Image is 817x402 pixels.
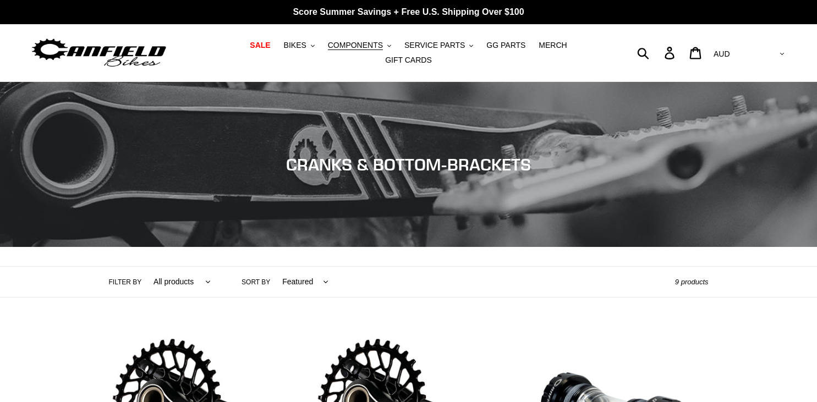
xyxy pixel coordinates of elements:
[533,38,572,53] a: MERCH
[244,38,276,53] a: SALE
[643,41,671,65] input: Search
[385,56,432,65] span: GIFT CARDS
[250,41,270,50] span: SALE
[380,53,437,68] a: GIFT CARDS
[278,38,320,53] button: BIKES
[286,155,531,174] span: CRANKS & BOTTOM-BRACKETS
[481,38,531,53] a: GG PARTS
[109,277,142,287] label: Filter by
[486,41,525,50] span: GG PARTS
[328,41,383,50] span: COMPONENTS
[242,277,270,287] label: Sort by
[404,41,465,50] span: SERVICE PARTS
[675,278,709,286] span: 9 products
[322,38,397,53] button: COMPONENTS
[539,41,567,50] span: MERCH
[399,38,479,53] button: SERVICE PARTS
[30,36,168,70] img: Canfield Bikes
[284,41,306,50] span: BIKES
